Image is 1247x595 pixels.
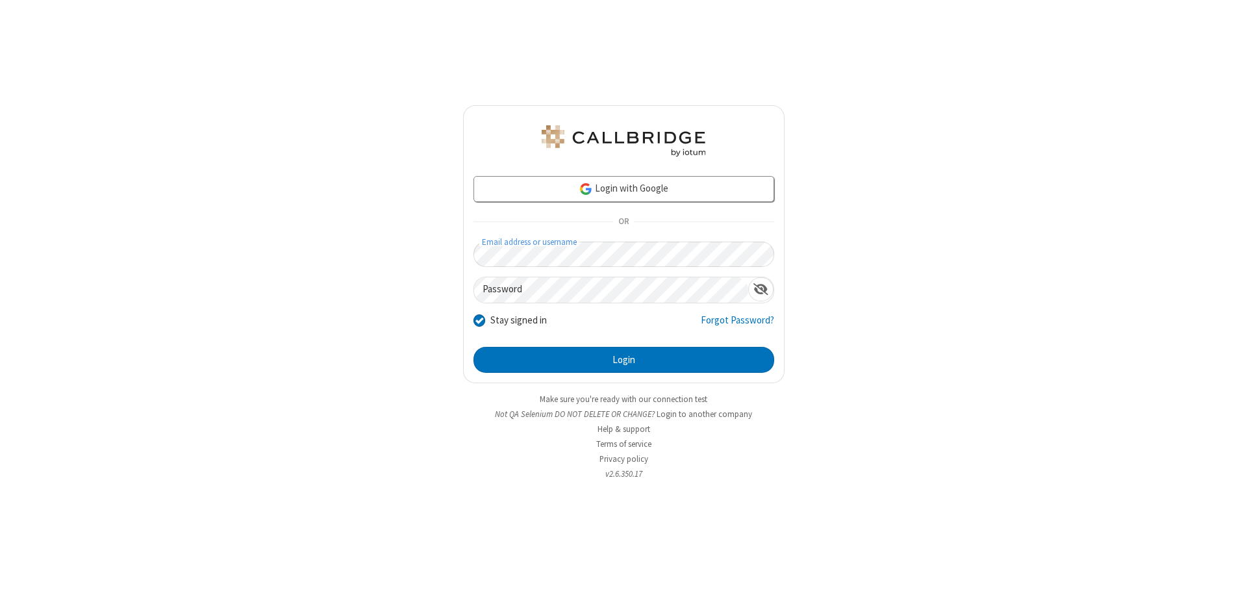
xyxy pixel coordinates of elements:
a: Forgot Password? [701,313,774,338]
li: v2.6.350.17 [463,468,785,480]
a: Make sure you're ready with our connection test [540,394,707,405]
input: Email address or username [473,242,774,267]
img: QA Selenium DO NOT DELETE OR CHANGE [539,125,708,157]
img: google-icon.png [579,182,593,196]
a: Terms of service [596,438,651,449]
button: Login to another company [657,408,752,420]
a: Login with Google [473,176,774,202]
label: Stay signed in [490,313,547,328]
input: Password [474,277,748,303]
div: Show password [748,277,774,301]
li: Not QA Selenium DO NOT DELETE OR CHANGE? [463,408,785,420]
span: OR [613,213,634,231]
iframe: Chat [1215,561,1237,586]
button: Login [473,347,774,373]
a: Privacy policy [599,453,648,464]
a: Help & support [598,424,650,435]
